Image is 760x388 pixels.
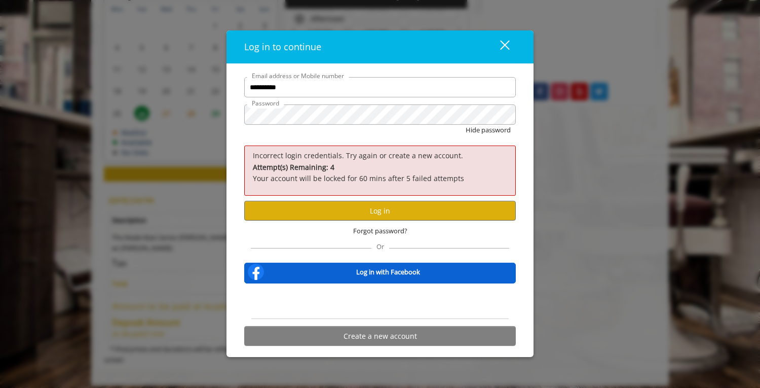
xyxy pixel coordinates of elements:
div: close dialog [488,40,509,55]
button: Log in [244,201,516,221]
button: close dialog [481,37,516,57]
iframe: Sign in with Google Button [329,290,432,312]
span: Log in to continue [244,41,321,53]
p: Your account will be locked for 60 mins after 5 failed attempts [253,161,507,184]
b: Log in with Facebook [356,267,420,277]
input: Email address or Mobile number [244,77,516,97]
input: Password [244,104,516,125]
label: Password [247,98,284,108]
b: Attempt(s) Remaining: 4 [253,162,334,171]
span: Incorrect login credentials. Try again or create a new account. [253,151,463,160]
button: Hide password [466,125,511,135]
span: Forgot password? [353,226,407,236]
img: facebook-logo [246,262,266,282]
button: Create a new account [244,326,516,346]
span: Or [371,242,389,251]
label: Email address or Mobile number [247,71,349,81]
